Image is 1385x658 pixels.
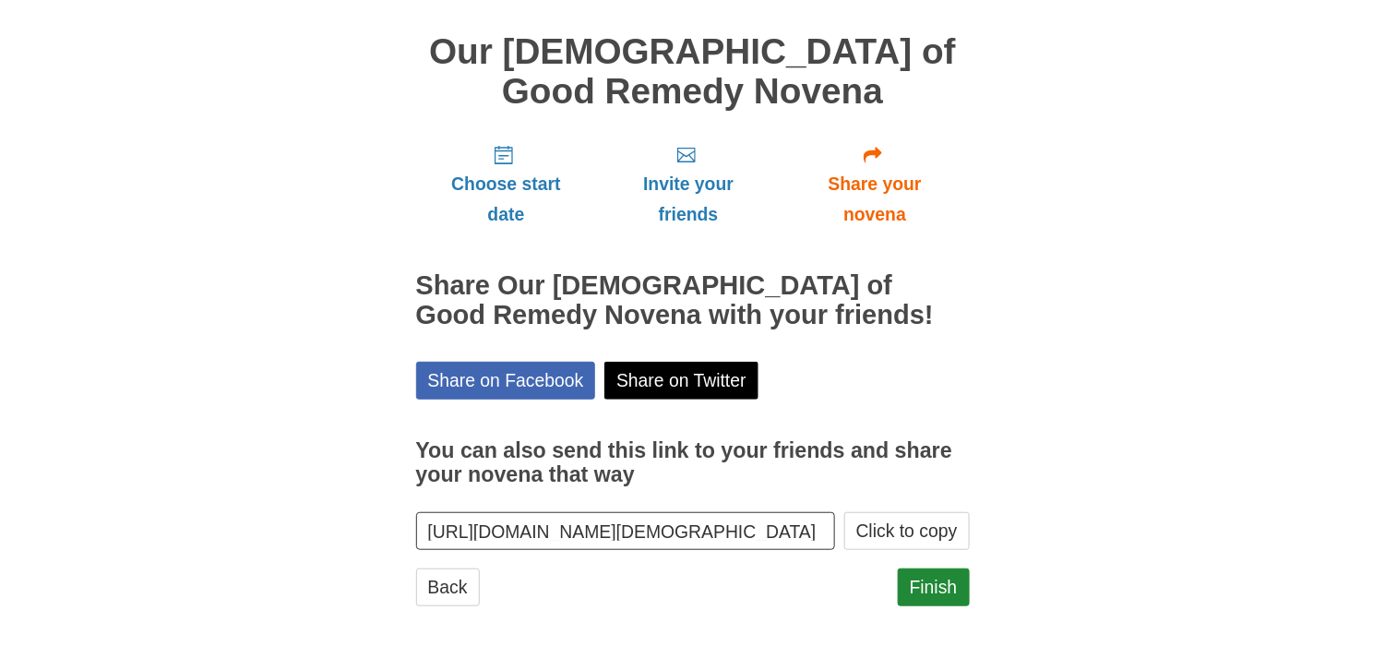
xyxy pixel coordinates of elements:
a: Invite your friends [596,129,780,239]
a: Choose start date [416,129,597,239]
a: Share your novena [781,129,970,239]
button: Click to copy [844,512,970,550]
a: Back [416,568,480,606]
span: Choose start date [435,169,579,230]
span: Invite your friends [615,169,761,230]
a: Share on Twitter [604,362,758,400]
a: Finish [898,568,970,606]
span: Share your novena [799,169,951,230]
h2: Share Our [DEMOGRAPHIC_DATA] of Good Remedy Novena with your friends! [416,271,970,330]
h1: Our [DEMOGRAPHIC_DATA] of Good Remedy Novena [416,32,970,111]
a: Share on Facebook [416,362,596,400]
h3: You can also send this link to your friends and share your novena that way [416,439,970,486]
